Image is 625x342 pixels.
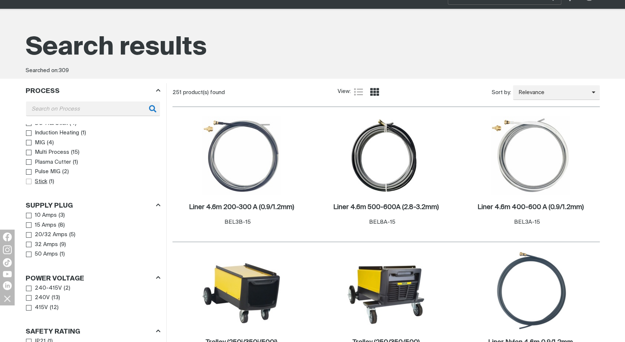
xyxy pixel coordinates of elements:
span: 32 Amps [35,241,58,249]
span: Plasma Cutter [35,158,71,167]
span: BEL8A-15 [369,219,395,225]
h3: Supply Plug [26,202,73,210]
ul: Process [26,109,160,186]
a: 20/32 Amps [26,230,68,240]
span: Multi Process [35,148,69,157]
span: ( 12 ) [50,304,59,312]
div: Process [26,86,160,96]
h3: Process [26,87,60,96]
span: 240V [35,294,50,302]
img: Liner 4.6m 200-300 A (0.9/1.2mm) [202,116,280,195]
a: Liner 4.6m 200-300 A (0.9/1.2mm) [189,203,294,212]
a: 10 Amps [26,211,57,220]
a: 240-415V [26,283,62,293]
h1: Search results [26,31,600,64]
span: Induction Heating [35,129,79,137]
span: ( 3 ) [59,211,65,220]
a: 32 Amps [26,240,58,250]
a: 415V [26,303,48,313]
img: hide socials [1,292,14,305]
span: ( 15 ) [71,148,79,157]
img: LinkedIn [3,281,12,290]
div: Safety Rating [26,327,160,337]
span: Pulse MIG [35,168,60,176]
a: Liner 4.6m 500-600A (2.8-3.2mm) [333,203,439,212]
ul: Power Voltage [26,283,160,313]
span: Stick [35,178,47,186]
span: ( 13 ) [52,294,60,302]
span: ( 9 ) [60,241,66,249]
a: Multi Process [26,148,70,157]
h3: Safety Rating [26,328,80,336]
img: Trolley (250i/350i/500i) [202,252,280,330]
span: ( 1 ) [60,250,65,259]
section: Product list controls [172,83,600,102]
img: Facebook [3,233,12,241]
span: 309 [59,68,69,73]
h2: Liner 4.6m 400-600 A (0.9/1.2mm) [477,204,584,211]
div: Process field [26,101,160,116]
img: TikTok [3,258,12,267]
a: 15 Amps [26,220,57,230]
span: ( 4 ) [47,139,54,147]
h2: Liner 4.6m 200-300 A (0.9/1.2mm) [189,204,294,211]
h2: Liner 4.6m 500-600A (2.8-3.2mm) [333,204,439,211]
span: ( 2 ) [62,168,69,176]
a: Pulse MIG [26,167,61,177]
span: 10 Amps [35,211,57,220]
img: YouTube [3,271,12,277]
a: Plasma Cutter [26,157,71,167]
span: ( 1 ) [73,158,78,167]
span: ( 5 ) [69,231,75,239]
h3: Power Voltage [26,275,84,283]
a: List view [354,88,363,96]
span: 20/32 Amps [35,231,67,239]
input: Search on Process [26,101,160,116]
div: 251 [172,89,338,96]
a: Liner 4.6m 400-600 A (0.9/1.2mm) [477,203,584,212]
span: Sort by: [492,89,511,97]
span: MIG [35,139,45,147]
span: 50 Amps [35,250,58,259]
span: 15 Amps [35,221,56,230]
div: Searched on: [26,67,600,75]
img: Instagram [3,245,12,254]
a: Stick [26,177,48,187]
img: Liner Nylon 4.6m 0.9/1.2mm [491,252,570,330]
span: 240-415V [35,284,62,293]
span: BEL3A-15 [514,219,540,225]
span: ( 8 ) [58,221,65,230]
img: Liner 4.6m 500-600A (2.8-3.2mm) [347,116,425,195]
span: BEL3B-15 [224,219,251,225]
div: Supply Plug [26,201,160,211]
a: Induction Heating [26,128,79,138]
span: View: [337,88,350,96]
span: 415V [35,304,48,312]
span: Relevance [513,89,592,97]
a: MIG [26,138,45,148]
a: 50 Amps [26,249,58,259]
span: ( 1 ) [49,178,54,186]
img: Trolley (250/350/500) [347,252,425,330]
img: Liner 4.6m 400-600 A (0.9/1.2mm) [491,116,570,195]
a: 240V [26,293,50,303]
div: Power Voltage [26,273,160,283]
ul: Supply Plug [26,211,160,259]
span: product(s) found [183,90,225,95]
span: ( 2 ) [64,284,70,293]
span: ( 1 ) [81,129,86,137]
